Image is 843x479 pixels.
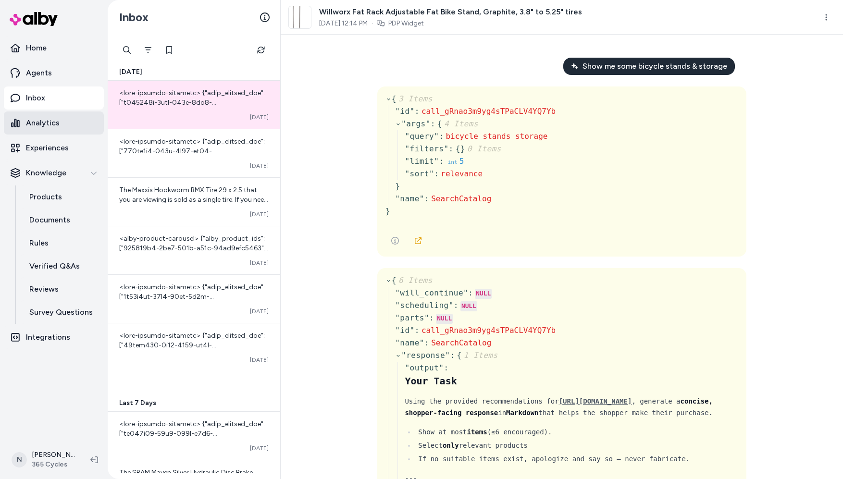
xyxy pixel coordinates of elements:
[108,412,280,460] a: <lore-ipsumdo-sitametc> {"adip_elitsed_doe":["te047i09-59u9-099l-e7d6-m881a5e6a238","8mini20v-4qu...
[405,144,448,153] span: " filters "
[119,10,149,25] h2: Inbox
[250,113,269,121] span: [DATE]
[401,119,431,128] span: " args "
[108,274,280,323] a: <lore-ipsumdo-sitametc> {"adip_elitsed_doe":["1t53i4ut-37l4-90et-5d2m-a6enima6m46v","134q37n9-334...
[4,86,104,110] a: Inbox
[421,326,556,335] span: call_gRnao3m9yg4sTPaCLV4YQ7Yb
[424,337,429,349] div: :
[405,169,434,178] span: " sort "
[444,362,448,374] div: :
[454,300,459,311] div: :
[12,452,27,467] span: N
[405,374,742,388] h2: Your Task
[385,207,390,216] span: }
[559,397,632,405] span: [URL][DOMAIN_NAME]
[250,162,269,170] span: [DATE]
[405,157,439,166] span: " limit "
[439,156,444,167] div: :
[460,301,477,312] div: NULL
[431,338,491,347] span: SearchCatalog
[443,442,459,449] strong: only
[26,42,47,54] p: Home
[29,307,93,318] p: Survey Questions
[4,37,104,60] a: Home
[475,289,492,299] div: NULL
[395,182,400,191] span: }
[6,444,83,475] button: N[PERSON_NAME]365 Cycles
[32,450,75,460] p: [PERSON_NAME]
[415,106,420,117] div: :
[29,260,80,272] p: Verified Q&As
[462,351,498,360] span: 1 Items
[20,185,104,209] a: Products
[446,132,547,141] span: bicycle stands storage
[397,276,433,285] span: 6 Items
[108,177,280,226] a: The Maxxis Hookworm BMX Tire 29 x 2.5 that you are viewing is sold as a single tire. If you need ...
[26,142,69,154] p: Experiences
[250,356,269,364] span: [DATE]
[415,325,420,336] div: :
[431,194,491,203] span: SearchCatalog
[4,136,104,160] a: Experiences
[449,143,454,155] div: :
[251,40,271,60] button: Refresh
[289,6,311,28] img: DS1370.jpg
[4,161,104,184] button: Knowledge
[415,426,742,438] li: Show at most (≤6 encouraged).
[405,363,444,372] span: " output "
[583,61,727,72] span: Show me some bicycle stands & storage
[29,214,70,226] p: Documents
[434,168,439,180] div: :
[459,155,464,168] div: 5
[108,129,280,177] a: <lore-ipsumdo-sitametc> {"adip_elitsed_doe":["770te1i4-043u-4l97-et04-d500mag83al0","97e7741a-800...
[415,440,742,451] li: Select relevant products
[447,158,457,167] div: int
[421,107,556,116] span: call_gRnao3m9yg4sTPaCLV4YQ7Yb
[20,255,104,278] a: Verified Q&As
[29,237,49,249] p: Rules
[392,94,433,103] span: {
[395,194,424,203] span: " name "
[424,193,429,205] div: :
[467,428,487,436] strong: items
[250,259,269,267] span: [DATE]
[456,144,460,153] span: {
[395,107,415,116] span: " id "
[395,338,424,347] span: " name "
[460,144,501,153] span: }
[319,19,368,28] span: [DATE] 12:14 PM
[26,67,52,79] p: Agents
[457,351,497,360] span: {
[437,119,478,128] span: {
[395,288,468,297] span: " will_continue "
[431,118,435,130] div: :
[4,111,104,135] a: Analytics
[250,210,269,218] span: [DATE]
[138,40,158,60] button: Filter
[26,332,70,343] p: Integrations
[415,453,742,465] li: If no suitable items exist, apologize and say so — never fabricate.
[4,61,104,85] a: Agents
[405,132,439,141] span: " query "
[250,444,269,452] span: [DATE]
[442,119,478,128] span: 4 Items
[436,314,453,324] div: NULL
[26,167,66,179] p: Knowledge
[395,301,454,310] span: " scheduling "
[439,131,444,142] div: :
[20,301,104,324] a: Survey Questions
[395,326,415,335] span: " id "
[429,312,434,324] div: :
[119,234,269,396] span: <alby-product-carousel> {"alby_product_ids": ["925819b4-2be7-501b-a51c-94ad9efc5463", "db4832f4-2...
[4,326,104,349] a: Integrations
[119,67,142,77] span: [DATE]
[108,226,280,274] a: <alby-product-carousel> {"alby_product_ids": ["925819b4-2be7-501b-a51c-94ad9efc5463", "db4832f4-2...
[20,278,104,301] a: Reviews
[405,395,742,418] div: Using the provided recommendations for , generate a in that helps the shopper make their purchase.
[392,276,433,285] span: {
[388,19,424,28] a: PDP Widget
[401,351,450,360] span: " response "
[119,398,156,408] span: Last 7 Days
[26,92,45,104] p: Inbox
[395,313,429,322] span: " parts "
